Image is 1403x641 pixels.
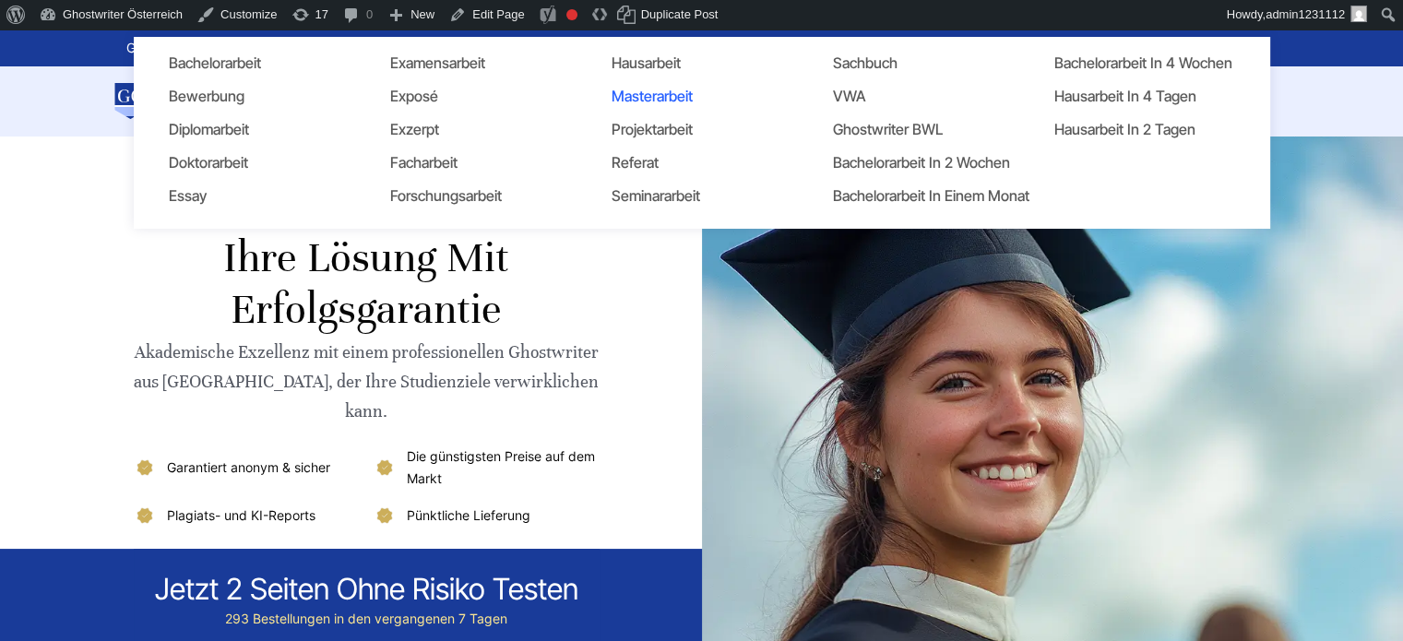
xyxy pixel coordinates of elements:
[156,52,340,74] a: Bachelorarbeit
[134,504,156,527] img: Plagiats- und KI-Reports
[156,85,340,107] a: Bewerbung
[155,571,578,608] div: Jetzt 2 seiten ohne risiko testen
[1266,7,1345,21] span: admin1231112
[599,184,783,207] a: Seminararbeit
[599,52,783,74] a: Hausarbeit
[134,338,600,426] div: Akademische Exzellenz mit einem professionellen Ghostwriter aus [GEOGRAPHIC_DATA], der Ihre Studi...
[599,151,783,173] a: Referat
[566,9,577,20] div: Focus keyphrase not set
[374,504,600,527] li: Pünktliche Lieferung
[377,184,562,207] a: Forschungsarbeit
[374,457,396,479] img: Die günstigsten Preise auf dem Markt
[374,445,600,490] li: Die günstigsten Preise auf dem Markt
[156,184,340,207] a: Essay
[599,85,783,107] a: Masterarbeit
[599,118,783,140] a: Projektarbeit
[134,181,600,336] h1: Ghostwriter Österreich - Ihre Lösung mit Erfolgsgarantie
[156,118,340,140] a: Diplomarbeit
[374,504,396,527] img: Pünktliche Lieferung
[134,504,360,527] li: Plagiats- und KI-Reports
[377,118,562,140] a: Exzerpt
[126,37,202,59] a: Ghostwriting
[377,52,562,74] a: Examensarbeit
[156,151,340,173] a: Doktorarbeit
[820,52,1005,74] a: Sachbuch
[155,608,578,630] div: 293 Bestellungen in den vergangenen 7 Tagen
[820,184,1005,207] a: Bachelorarbeit in einem Monat
[820,151,1005,173] a: Bachelorarbeit in 2 Wochen
[112,83,244,120] img: logo wirschreiben
[377,85,562,107] a: Exposé
[377,151,562,173] a: Facharbeit
[134,457,156,479] img: Garantiert anonym & sicher
[820,85,1005,107] a: VWA
[134,445,360,490] li: Garantiert anonym & sicher
[820,118,1005,140] a: Ghostwriter BWL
